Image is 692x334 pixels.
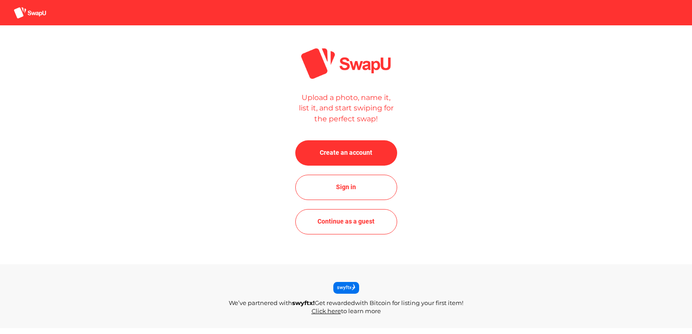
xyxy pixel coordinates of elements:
button: Sign in [295,175,397,200]
span: with Bitcoin for listing your first item! [355,299,463,306]
span: Continue as a guest [317,216,375,227]
img: Swyftx-logo.svg [333,282,359,290]
p: Upload a photo, name it, list it, and start swiping for the perfect swap! [296,92,396,125]
a: Click here [312,307,341,315]
span: Create an account [320,147,372,158]
span: to learn more [341,307,381,315]
span: Get rewarded [315,299,355,306]
span: swyftx! [292,299,315,306]
span: We’ve partnered with [229,299,292,306]
button: Create an account [295,140,397,166]
button: Continue as a guest [295,209,397,234]
span: Sign in [336,181,356,192]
